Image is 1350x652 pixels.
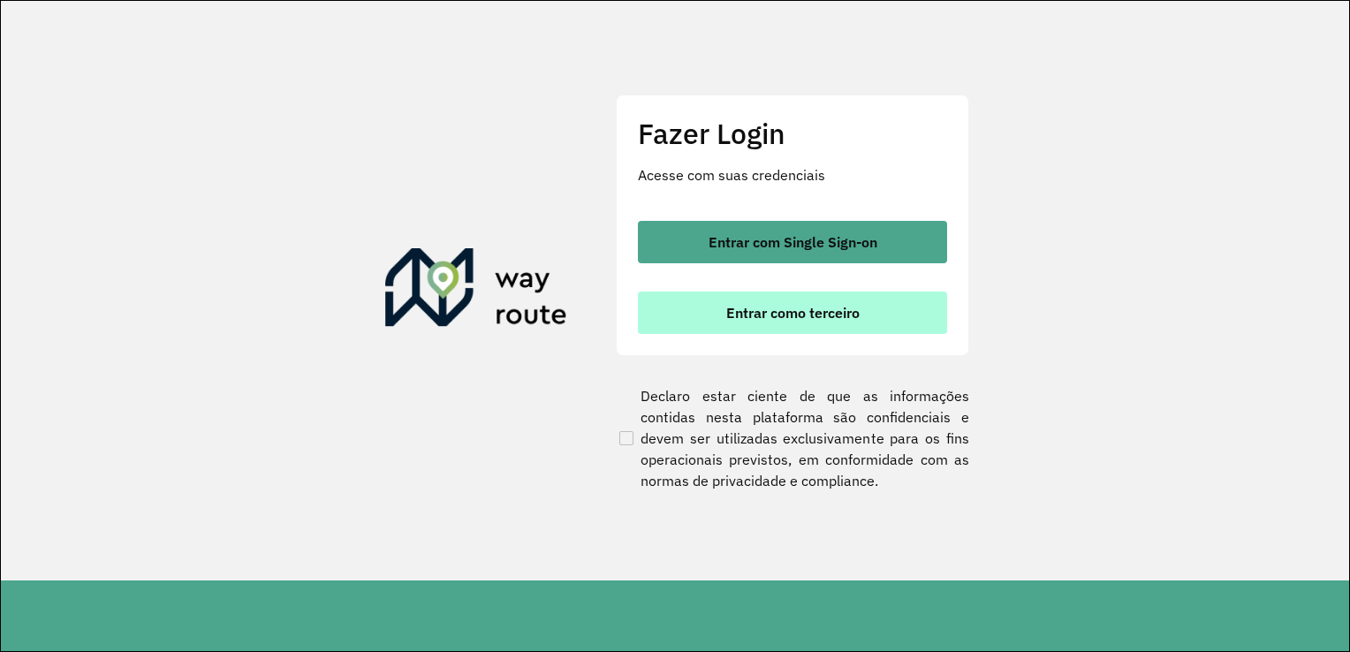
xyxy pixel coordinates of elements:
[385,248,567,333] img: Roteirizador AmbevTech
[638,117,947,150] h2: Fazer Login
[616,385,969,491] label: Declaro estar ciente de que as informações contidas nesta plataforma são confidenciais e devem se...
[709,235,877,249] span: Entrar com Single Sign-on
[638,164,947,186] p: Acesse com suas credenciais
[638,292,947,334] button: button
[638,221,947,263] button: button
[726,306,860,320] span: Entrar como terceiro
